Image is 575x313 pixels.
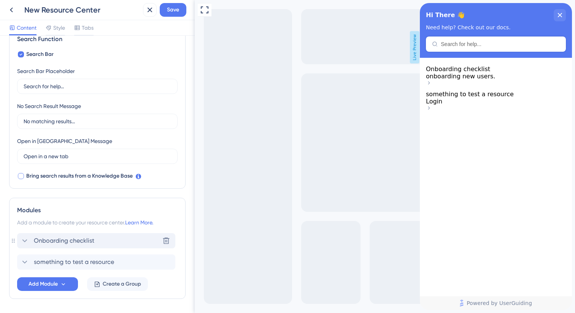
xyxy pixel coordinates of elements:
[125,219,153,226] a: Learn More.
[6,21,91,27] span: Need help? Check out our docs.
[24,117,171,126] input: No matching results...
[6,62,70,70] span: Onboarding checklist
[167,5,179,14] span: Save
[53,23,65,32] span: Style
[17,254,178,270] div: something to test a resource
[43,4,46,10] div: 3
[29,280,58,289] span: Add Module
[160,3,186,17] button: Save
[6,6,45,18] span: Hi There 👋
[17,67,75,76] div: Search Bar Placeholder
[6,87,94,95] span: something to test a resource
[6,70,75,77] span: onboarding new users.
[47,296,112,305] span: Powered by UserGuiding
[26,172,133,181] span: Bring search results from a Knowledge Base
[6,87,146,102] div: something to test a resource
[215,31,225,64] span: Live Preview
[87,277,148,291] button: Create a Group
[17,23,37,32] span: Content
[17,277,78,291] button: Add Module
[24,152,171,160] input: Open in a new tab
[17,102,81,111] div: No Search Result Message
[5,2,38,11] span: Get Started
[24,5,140,15] div: New Resource Center
[6,95,22,102] span: Login
[21,38,140,44] input: Search for help...
[17,137,112,146] div: Open in [GEOGRAPHIC_DATA] Message
[34,257,114,267] span: something to test a resource
[103,280,141,289] span: Create a Group
[17,233,178,248] div: Onboarding checklist
[82,23,94,32] span: Tabs
[26,50,54,59] span: Search Bar
[17,35,178,44] div: Search Function
[17,206,178,215] div: Modules
[34,236,94,245] span: Onboarding checklist
[6,62,146,77] div: Onboarding checklist
[17,219,125,226] span: Add a module to create your resource center.
[24,82,171,91] input: Search for help...
[134,6,146,18] div: close resource center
